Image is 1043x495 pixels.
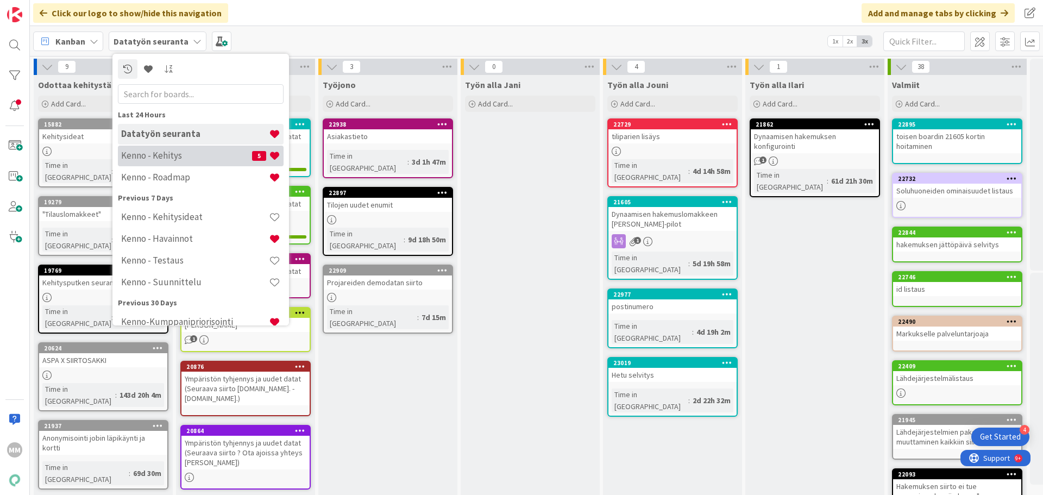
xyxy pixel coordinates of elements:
[118,109,284,121] div: Last 24 Hours
[38,196,168,256] a: 19279"Tilauslomakkeet"Time in [GEOGRAPHIC_DATA]:186d 23h 39m
[763,99,797,109] span: Add Card...
[7,442,22,458] div: MM
[38,79,111,90] span: Odottaa kehitystä
[39,120,167,143] div: 15882Kehitysideat
[607,289,738,348] a: 22977postinumeroTime in [GEOGRAPHIC_DATA]:4d 19h 2m
[607,357,738,417] a: 23019Hetu selvitysTime in [GEOGRAPHIC_DATA]:2d 22h 32m
[323,118,453,178] a: 22938AsiakastietoTime in [GEOGRAPHIC_DATA]:3d 1h 47m
[608,197,737,207] div: 21605
[181,362,310,405] div: 20876Ympäristön tyhjennys ja uudet datat (Seuraava siirto [DOMAIN_NAME]. - [DOMAIN_NAME].)
[118,84,284,104] input: Search for boards...
[898,121,1021,128] div: 22895
[883,32,965,51] input: Quick Filter...
[55,4,60,13] div: 9+
[7,473,22,488] img: avatar
[121,233,269,244] h4: Kenno - Havainnot
[898,471,1021,478] div: 22093
[121,316,269,327] h4: Kenno-Kumppanipriorisointi
[612,252,688,275] div: Time in [GEOGRAPHIC_DATA]
[121,172,269,183] h4: Kenno - Roadmap
[608,368,737,382] div: Hetu selvitys
[892,316,1022,352] a: 22490Markukselle palveluntarjoaja
[893,184,1021,198] div: Soluhuoneiden ominaisuudet listaus
[892,271,1022,307] a: 22746id listaus
[324,266,452,290] div: 22909Projareiden demodatan siirto
[465,79,520,90] span: Työn alla Jani
[751,120,879,153] div: 21862Dynaamisen hakemuksen konfigurointi
[44,198,167,206] div: 19279
[111,165,113,177] span: :
[329,121,452,128] div: 22938
[39,353,167,367] div: ASPA X SIIRTOSAKKI
[843,36,857,47] span: 2x
[39,343,167,353] div: 20624
[181,436,310,469] div: Ympäristön tyhjennys ja uudet datat (Seuraava siirto ? Ota ajoissa yhteys [PERSON_NAME])
[327,228,404,252] div: Time in [GEOGRAPHIC_DATA]
[893,371,1021,385] div: Lähdejärjestelmälistaus
[121,128,269,139] h4: Datatyön seuranta
[690,394,733,406] div: 2d 22h 32m
[898,229,1021,236] div: 22844
[327,305,417,329] div: Time in [GEOGRAPHIC_DATA]
[627,60,645,73] span: 4
[38,265,168,334] a: 19769Kehitysputken seurantakorttiTime in [GEOGRAPHIC_DATA]:178d 21h 10m
[769,60,788,73] span: 1
[893,415,1021,449] div: 21945Lähdejärjestelmien pakollisuuden muuttaminen kaikkiin siirtopohjiin
[38,342,168,411] a: 20624ASPA X SIIRTOSAKKITime in [GEOGRAPHIC_DATA]:143d 20h 4m
[608,120,737,129] div: 22729
[608,207,737,231] div: Dynaamisen hakemuslomakkeen [PERSON_NAME]-pilot
[121,211,269,222] h4: Kenno - Kehitysideat
[893,361,1021,371] div: 22409
[39,421,167,455] div: 21937Anonymisointi jobin läpikäynti ja kortti
[342,60,361,73] span: 3
[39,266,167,290] div: 19769Kehitysputken seurantakortti
[827,175,828,187] span: :
[608,299,737,314] div: postinumero
[898,318,1021,325] div: 22490
[893,174,1021,184] div: 22732
[180,307,311,352] a: 22077[PERSON_NAME]
[33,3,228,23] div: Click our logo to show/hide this navigation
[613,198,737,206] div: 21605
[893,317,1021,341] div: 22490Markukselle palveluntarjoaja
[893,469,1021,479] div: 22093
[754,169,827,193] div: Time in [GEOGRAPHIC_DATA]
[893,272,1021,282] div: 22746
[419,311,449,323] div: 7d 15m
[1020,425,1029,435] div: 4
[39,207,167,221] div: "Tilauslomakkeet"
[129,467,130,479] span: :
[324,120,452,143] div: 22938Asiakastieto
[898,175,1021,183] div: 22732
[39,275,167,290] div: Kehitysputken seurantakortti
[42,305,111,329] div: Time in [GEOGRAPHIC_DATA]
[608,358,737,368] div: 23019
[751,129,879,153] div: Dynaamisen hakemuksen konfigurointi
[42,383,115,407] div: Time in [GEOGRAPHIC_DATA]
[607,118,738,187] a: 22729tiliparien lisäysTime in [GEOGRAPHIC_DATA]:4d 14h 58m
[613,291,737,298] div: 22977
[121,150,252,161] h4: Kenno - Kehitys
[324,188,452,198] div: 22897
[485,60,503,73] span: 0
[39,421,167,431] div: 21937
[118,297,284,309] div: Previous 30 Days
[608,290,737,314] div: 22977postinumero
[892,173,1022,218] a: 22732Soluhuoneiden ominaisuudet listaus
[759,156,766,164] span: 1
[39,431,167,455] div: Anonymisointi jobin läpikäynti ja kortti
[828,175,876,187] div: 61d 21h 30m
[608,129,737,143] div: tiliparien lisäys
[405,234,449,246] div: 9d 18h 50m
[893,327,1021,341] div: Markukselle palveluntarjoaja
[688,258,690,270] span: :
[121,277,269,287] h4: Kenno - Suunnittelu
[58,60,76,73] span: 9
[892,118,1022,164] a: 22895toisen boardin 21605 kortin hoitaminen
[893,129,1021,153] div: toisen boardin 21605 kortin hoitaminen
[971,428,1029,446] div: Open Get Started checklist, remaining modules: 4
[688,394,690,406] span: :
[114,36,189,47] b: Datatyön seuranta
[409,156,449,168] div: 3d 1h 47m
[620,99,655,109] span: Add Card...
